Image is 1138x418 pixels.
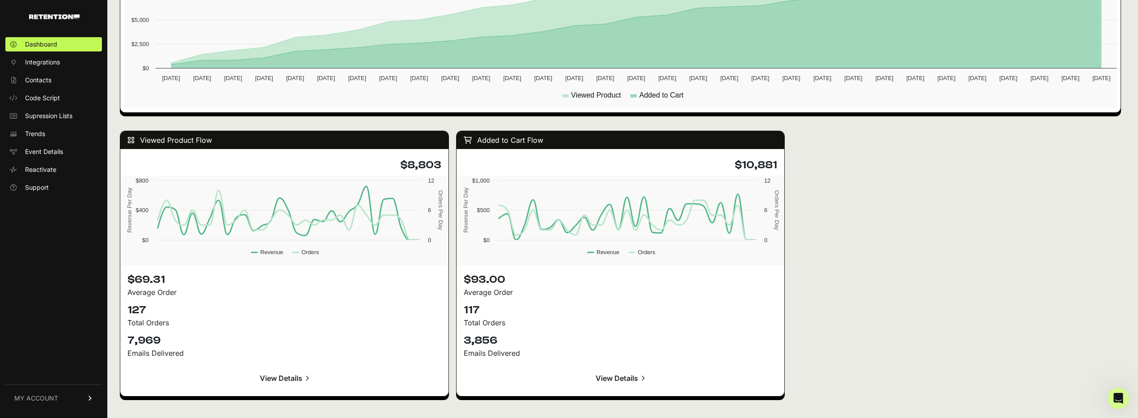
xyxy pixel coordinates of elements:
[876,75,893,81] text: [DATE]
[224,75,242,81] text: [DATE]
[348,75,366,81] text: [DATE]
[25,40,57,49] span: Dashboard
[999,75,1017,81] text: [DATE]
[379,75,397,81] text: [DATE]
[774,190,780,230] text: Orders Per Day
[658,75,676,81] text: [DATE]
[25,183,49,192] span: Support
[534,75,552,81] text: [DATE]
[136,177,148,184] text: $800
[1030,75,1048,81] text: [DATE]
[472,177,490,184] text: $1,000
[143,65,149,72] text: $0
[127,303,441,317] p: 127
[464,317,778,328] div: Total Orders
[25,76,51,85] span: Contacts
[136,207,148,213] text: $400
[193,75,211,81] text: [DATE]
[464,367,778,389] a: View Details
[906,75,924,81] text: [DATE]
[596,75,614,81] text: [DATE]
[301,249,319,256] text: Orders
[464,333,778,348] p: 3,856
[127,287,441,298] div: Average Order
[120,131,448,149] div: Viewed Product Flow
[464,158,778,172] h4: $10,881
[255,75,273,81] text: [DATE]
[428,237,431,243] text: 0
[5,127,102,141] a: Trends
[286,75,304,81] text: [DATE]
[131,17,149,23] text: $5,000
[571,91,621,99] text: Viewed Product
[127,158,441,172] h4: $8,803
[969,75,986,81] text: [DATE]
[131,41,149,47] text: $2,500
[690,75,707,81] text: [DATE]
[483,237,489,243] text: $0
[751,75,769,81] text: [DATE]
[260,249,283,256] text: Revenue
[627,75,645,81] text: [DATE]
[764,207,767,213] text: 6
[503,75,521,81] text: [DATE]
[1092,75,1110,81] text: [DATE]
[464,348,778,358] div: Emails Delivered
[25,165,56,174] span: Reactivate
[25,58,60,67] span: Integrations
[14,394,58,403] span: MY ACCOUNT
[638,249,655,256] text: Orders
[844,75,862,81] text: [DATE]
[410,75,428,81] text: [DATE]
[464,287,778,298] div: Average Order
[5,162,102,177] a: Reactivate
[1062,75,1079,81] text: [DATE]
[29,14,80,19] img: Retention.com
[5,180,102,195] a: Support
[127,273,441,287] p: $69.31
[764,237,767,243] text: 0
[596,249,619,256] text: Revenue
[441,75,459,81] text: [DATE]
[437,190,444,230] text: Orders Per Day
[472,75,490,81] text: [DATE]
[25,94,60,102] span: Code Script
[317,75,335,81] text: [DATE]
[937,75,955,81] text: [DATE]
[813,75,831,81] text: [DATE]
[720,75,738,81] text: [DATE]
[1108,388,1129,409] iframe: Intercom live chat
[25,111,72,120] span: Supression Lists
[464,303,778,317] p: 117
[127,367,441,389] a: View Details
[783,75,800,81] text: [DATE]
[5,37,102,51] a: Dashboard
[162,75,180,81] text: [DATE]
[25,147,63,156] span: Event Details
[126,187,133,233] text: Revenue Per Day
[428,177,434,184] text: 12
[25,129,45,138] span: Trends
[464,273,778,287] p: $93.00
[5,145,102,159] a: Event Details
[477,207,489,213] text: $500
[5,73,102,87] a: Contacts
[127,317,441,328] div: Total Orders
[5,384,102,412] a: MY ACCOUNT
[457,131,785,149] div: Added to Cart Flow
[5,55,102,69] a: Integrations
[764,177,770,184] text: 12
[5,91,102,105] a: Code Script
[639,91,684,99] text: Added to Cart
[565,75,583,81] text: [DATE]
[5,109,102,123] a: Supression Lists
[462,187,469,233] text: Revenue Per Day
[127,348,441,358] div: Emails Delivered
[127,333,441,348] p: 7,969
[142,237,148,243] text: $0
[428,207,431,213] text: 6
